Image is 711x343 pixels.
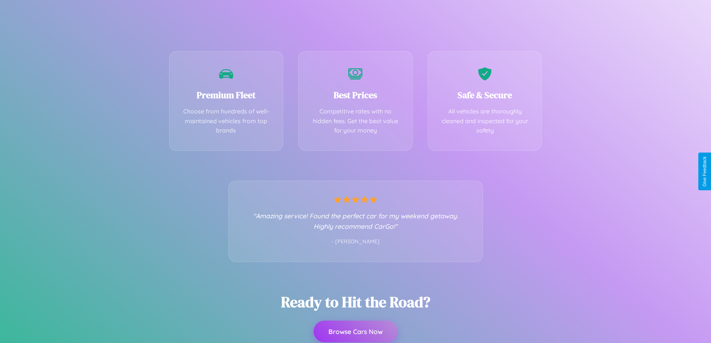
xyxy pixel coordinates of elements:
h3: Best Prices [310,89,401,101]
h2: Ready to Hit the Road? [281,292,430,312]
p: "Amazing service! Found the perfect car for my weekend getaway. Highly recommend CarGo!" [244,211,468,231]
p: All vehicles are thoroughly cleaned and inspected for your safety [439,107,531,135]
p: Competitive rates with no hidden fees. Get the best value for your money [310,107,401,135]
h3: Premium Fleet [181,89,272,101]
div: Give Feedback [702,156,707,187]
h3: Safe & Secure [439,89,531,101]
p: - [PERSON_NAME] [244,237,468,247]
button: Browse Cars Now [314,321,397,342]
p: Choose from hundreds of well-maintained vehicles from top brands [181,107,272,135]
